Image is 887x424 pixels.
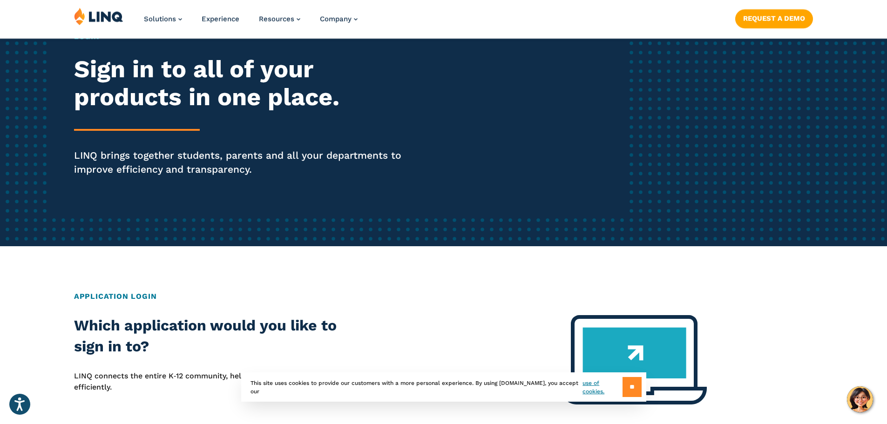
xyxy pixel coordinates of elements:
h2: Application Login [74,291,813,302]
a: Solutions [144,15,182,23]
span: Resources [259,15,294,23]
span: Company [320,15,352,23]
nav: Primary Navigation [144,7,358,38]
nav: Button Navigation [735,7,813,28]
h2: Which application would you like to sign in to? [74,315,369,357]
a: Experience [202,15,239,23]
a: Company [320,15,358,23]
a: Resources [259,15,300,23]
img: LINQ | K‑12 Software [74,7,123,25]
p: LINQ brings together students, parents and all your departments to improve efficiency and transpa... [74,148,416,176]
a: Request a Demo [735,9,813,28]
span: Solutions [144,15,176,23]
a: use of cookies. [582,379,622,396]
p: LINQ connects the entire K‑12 community, helping your district to work far more efficiently. [74,370,369,393]
div: This site uses cookies to provide our customers with a more personal experience. By using [DOMAIN... [241,372,646,402]
h2: Sign in to all of your products in one place. [74,55,416,111]
button: Hello, have a question? Let’s chat. [847,386,873,412]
